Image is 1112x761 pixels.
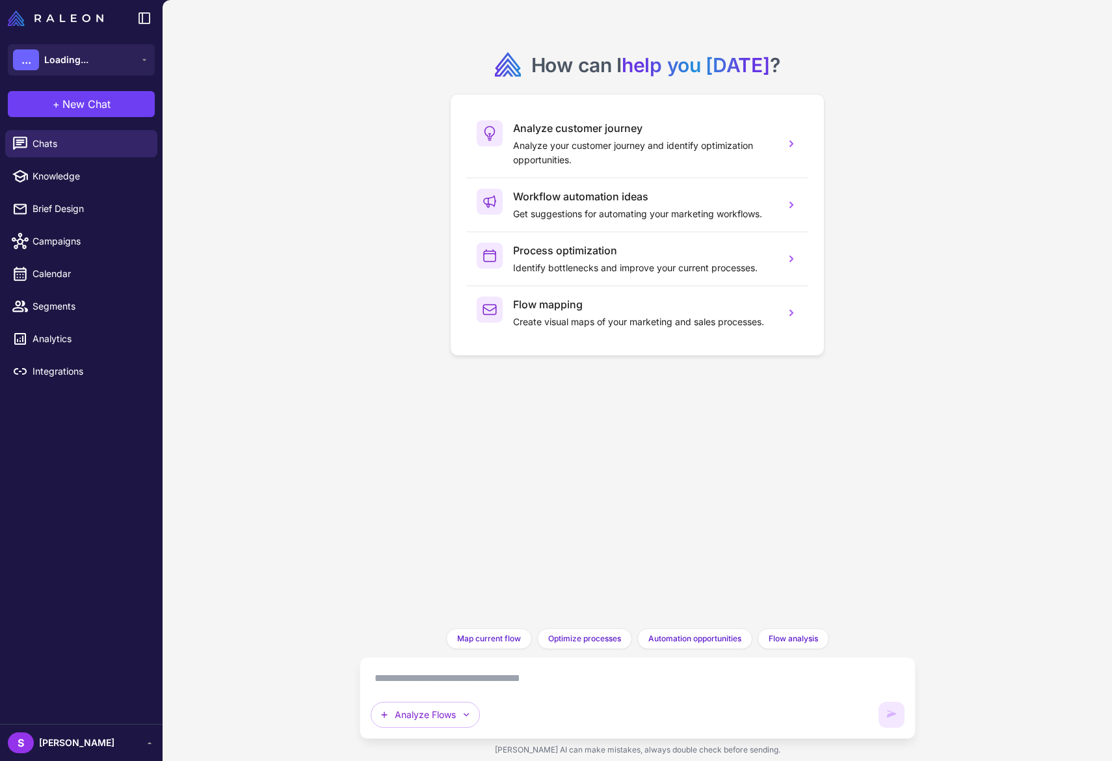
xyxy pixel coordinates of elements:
button: Optimize processes [537,628,632,649]
span: Chats [33,137,147,151]
a: Brief Design [5,195,157,222]
span: Map current flow [457,633,521,645]
div: [PERSON_NAME] AI can make mistakes, always double check before sending. [360,739,916,761]
h3: Process optimization [513,243,774,258]
span: New Chat [62,96,111,112]
h2: How can I ? [531,52,780,78]
span: [PERSON_NAME] [39,736,114,750]
button: Map current flow [446,628,532,649]
h3: Analyze customer journey [513,120,774,136]
p: Get suggestions for automating your marketing workflows. [513,207,774,221]
div: S [8,732,34,753]
span: Optimize processes [548,633,621,645]
span: Knowledge [33,169,147,183]
span: Automation opportunities [648,633,741,645]
button: Automation opportunities [637,628,752,649]
span: Segments [33,299,147,314]
button: Flow analysis [758,628,829,649]
a: Chats [5,130,157,157]
div: ... [13,49,39,70]
p: Identify bottlenecks and improve your current processes. [513,261,774,275]
p: Create visual maps of your marketing and sales processes. [513,315,774,329]
a: Raleon Logo [8,10,109,26]
h3: Workflow automation ideas [513,189,774,204]
span: Flow analysis [769,633,818,645]
span: + [53,96,60,112]
span: Calendar [33,267,147,281]
span: help you [DATE] [622,53,770,77]
a: Campaigns [5,228,157,255]
button: Analyze Flows [371,702,480,728]
span: Loading... [44,53,88,67]
img: Raleon Logo [8,10,103,26]
span: Campaigns [33,234,147,248]
p: Analyze your customer journey and identify optimization opportunities. [513,139,774,167]
h3: Flow mapping [513,297,774,312]
a: Knowledge [5,163,157,190]
span: Analytics [33,332,147,346]
span: Integrations [33,364,147,379]
button: +New Chat [8,91,155,117]
a: Calendar [5,260,157,287]
span: Brief Design [33,202,147,216]
a: Analytics [5,325,157,353]
button: ...Loading... [8,44,155,75]
a: Segments [5,293,157,320]
a: Integrations [5,358,157,385]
